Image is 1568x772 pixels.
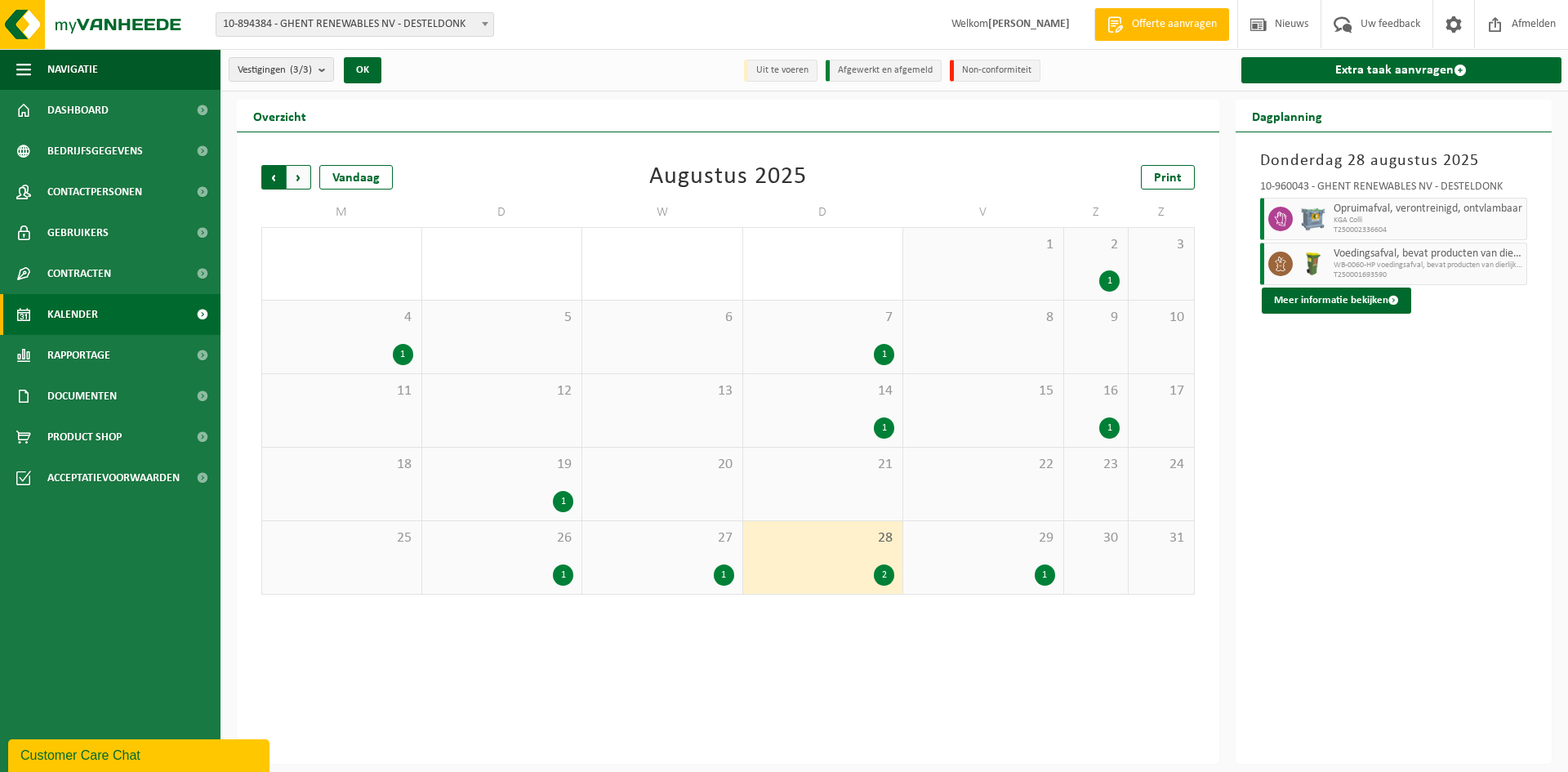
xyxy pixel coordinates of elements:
[1094,8,1229,41] a: Offerte aanvragen
[1072,309,1120,327] span: 9
[1301,207,1325,231] img: PB-AP-0800-MET-02-01
[911,529,1055,547] span: 29
[590,382,734,400] span: 13
[1072,382,1120,400] span: 16
[47,131,143,172] span: Bedrijfsgegevens
[553,564,573,586] div: 1
[261,198,422,227] td: M
[1064,198,1129,227] td: Z
[1072,529,1120,547] span: 30
[319,165,393,190] div: Vandaag
[714,564,734,586] div: 1
[1137,309,1185,327] span: 10
[229,57,334,82] button: Vestigingen(3/3)
[1141,165,1195,190] a: Print
[1260,181,1528,198] div: 10-960043 - GHENT RENEWABLES NV - DESTELDONK
[344,57,381,83] button: OK
[261,165,286,190] span: Vorige
[911,236,1055,254] span: 1
[1334,216,1523,225] span: KGA Colli
[238,58,312,83] span: Vestigingen
[47,376,117,417] span: Documenten
[1072,236,1120,254] span: 2
[751,456,895,474] span: 21
[1241,57,1562,83] a: Extra taak aanvragen
[1236,100,1339,132] h2: Dagplanning
[1137,456,1185,474] span: 24
[1128,16,1221,33] span: Offerte aanvragen
[8,736,273,772] iframe: chat widget
[1099,417,1120,439] div: 1
[270,529,413,547] span: 25
[270,309,413,327] span: 4
[47,49,98,90] span: Navigatie
[270,456,413,474] span: 18
[911,456,1055,474] span: 22
[47,172,142,212] span: Contactpersonen
[553,491,573,512] div: 1
[1154,172,1182,185] span: Print
[874,417,894,439] div: 1
[1334,261,1523,270] span: WB-0060-HP voedingsafval, bevat producten van dierlijke oors
[1137,236,1185,254] span: 3
[1260,149,1528,173] h3: Donderdag 28 augustus 2025
[582,198,743,227] td: W
[744,60,817,82] li: Uit te voeren
[47,457,180,498] span: Acceptatievoorwaarden
[988,18,1070,30] strong: [PERSON_NAME]
[590,309,734,327] span: 6
[1072,456,1120,474] span: 23
[751,529,895,547] span: 28
[1129,198,1194,227] td: Z
[430,309,574,327] span: 5
[1334,270,1523,280] span: T250001693590
[1137,529,1185,547] span: 31
[430,529,574,547] span: 26
[751,309,895,327] span: 7
[47,294,98,335] span: Kalender
[874,344,894,365] div: 1
[590,529,734,547] span: 27
[47,90,109,131] span: Dashboard
[1334,203,1523,216] span: Opruimafval, verontreinigd, ontvlambaar
[874,564,894,586] div: 2
[47,253,111,294] span: Contracten
[911,382,1055,400] span: 15
[290,65,312,75] count: (3/3)
[287,165,311,190] span: Volgende
[590,456,734,474] span: 20
[1099,270,1120,292] div: 1
[1137,382,1185,400] span: 17
[826,60,942,82] li: Afgewerkt en afgemeld
[430,456,574,474] span: 19
[649,165,807,190] div: Augustus 2025
[911,309,1055,327] span: 8
[1334,248,1523,261] span: Voedingsafval, bevat producten van dierlijke oorsprong, onverpakt, categorie 3
[237,100,323,132] h2: Overzicht
[751,382,895,400] span: 14
[216,13,493,36] span: 10-894384 - GHENT RENEWABLES NV - DESTELDONK
[393,344,413,365] div: 1
[47,335,110,376] span: Rapportage
[743,198,904,227] td: D
[950,60,1040,82] li: Non-conformiteit
[422,198,583,227] td: D
[1262,288,1411,314] button: Meer informatie bekijken
[47,417,122,457] span: Product Shop
[47,212,109,253] span: Gebruikers
[216,12,494,37] span: 10-894384 - GHENT RENEWABLES NV - DESTELDONK
[270,382,413,400] span: 11
[1301,252,1325,276] img: WB-0060-HPE-GN-51
[903,198,1064,227] td: V
[1334,225,1523,235] span: T250002336604
[1035,564,1055,586] div: 1
[430,382,574,400] span: 12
